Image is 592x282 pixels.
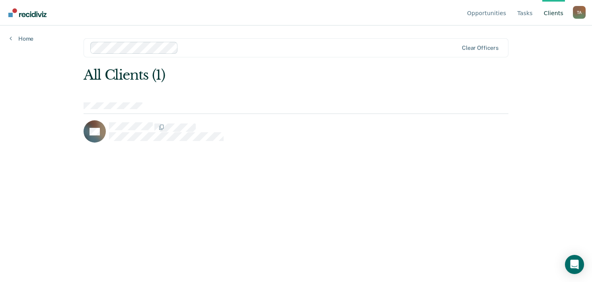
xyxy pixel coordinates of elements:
div: Open Intercom Messenger [565,255,584,274]
div: All Clients (1) [84,67,423,83]
button: Profile dropdown button [573,6,586,19]
a: Home [10,35,33,42]
div: Clear officers [462,45,499,51]
div: T A [573,6,586,19]
img: Recidiviz [8,8,47,17]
